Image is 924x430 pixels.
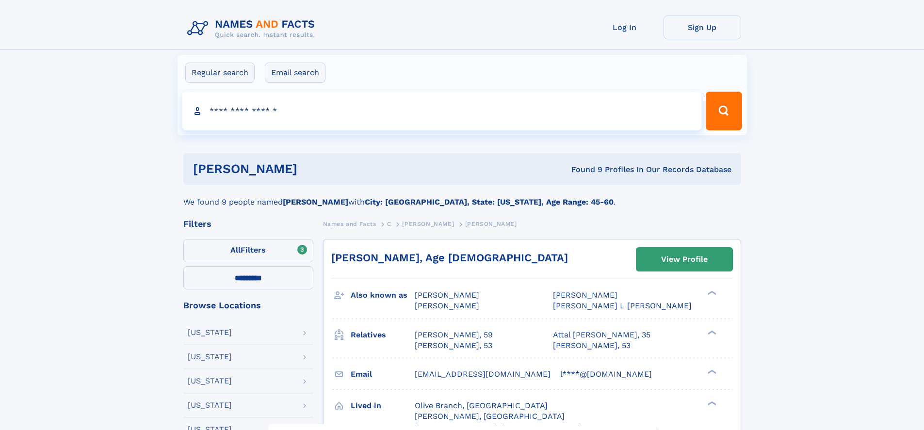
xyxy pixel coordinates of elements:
[415,401,548,410] span: Olive Branch, [GEOGRAPHIC_DATA]
[415,290,479,300] span: [PERSON_NAME]
[705,368,717,375] div: ❯
[351,287,415,303] h3: Also known as
[465,221,517,227] span: [PERSON_NAME]
[553,301,692,310] span: [PERSON_NAME] L [PERSON_NAME]
[365,197,614,207] b: City: [GEOGRAPHIC_DATA], State: [US_STATE], Age Range: 45-60
[188,353,232,361] div: [US_STATE]
[351,327,415,343] h3: Relatives
[183,185,741,208] div: We found 9 people named with .
[183,301,313,310] div: Browse Locations
[387,221,391,227] span: C
[415,340,492,351] a: [PERSON_NAME], 53
[661,248,708,271] div: View Profile
[193,163,435,175] h1: [PERSON_NAME]
[705,400,717,406] div: ❯
[323,218,376,230] a: Names and Facts
[283,197,348,207] b: [PERSON_NAME]
[188,401,232,409] div: [US_STATE]
[705,290,717,296] div: ❯
[230,245,241,255] span: All
[706,92,742,130] button: Search Button
[331,252,568,264] a: [PERSON_NAME], Age [DEMOGRAPHIC_DATA]
[182,92,702,130] input: search input
[183,220,313,228] div: Filters
[553,330,650,340] a: Attal [PERSON_NAME], 35
[415,301,479,310] span: [PERSON_NAME]
[185,63,255,83] label: Regular search
[415,330,493,340] a: [PERSON_NAME], 59
[402,218,454,230] a: [PERSON_NAME]
[188,329,232,336] div: [US_STATE]
[402,221,454,227] span: [PERSON_NAME]
[636,248,732,271] a: View Profile
[351,366,415,382] h3: Email
[553,340,631,351] a: [PERSON_NAME], 53
[415,412,565,421] span: [PERSON_NAME], [GEOGRAPHIC_DATA]
[553,290,617,300] span: [PERSON_NAME]
[415,369,551,379] span: [EMAIL_ADDRESS][DOMAIN_NAME]
[586,16,664,39] a: Log In
[434,164,731,175] div: Found 9 Profiles In Our Records Database
[183,239,313,262] label: Filters
[664,16,741,39] a: Sign Up
[351,398,415,414] h3: Lived in
[705,329,717,335] div: ❯
[265,63,325,83] label: Email search
[188,377,232,385] div: [US_STATE]
[183,16,323,42] img: Logo Names and Facts
[387,218,391,230] a: C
